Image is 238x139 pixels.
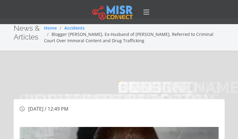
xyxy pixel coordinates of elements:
a: Accidents [64,25,85,31]
span: Blogger [PERSON_NAME], Ex-Husband of [PERSON_NAME], Referred to Criminal Court Over Immoral Conte... [44,31,213,43]
img: main.misr_connect [92,5,133,20]
span: News & Articles [14,24,40,41]
span: [DATE] / 12:49 PM [28,106,68,112]
a: Home [44,25,57,31]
